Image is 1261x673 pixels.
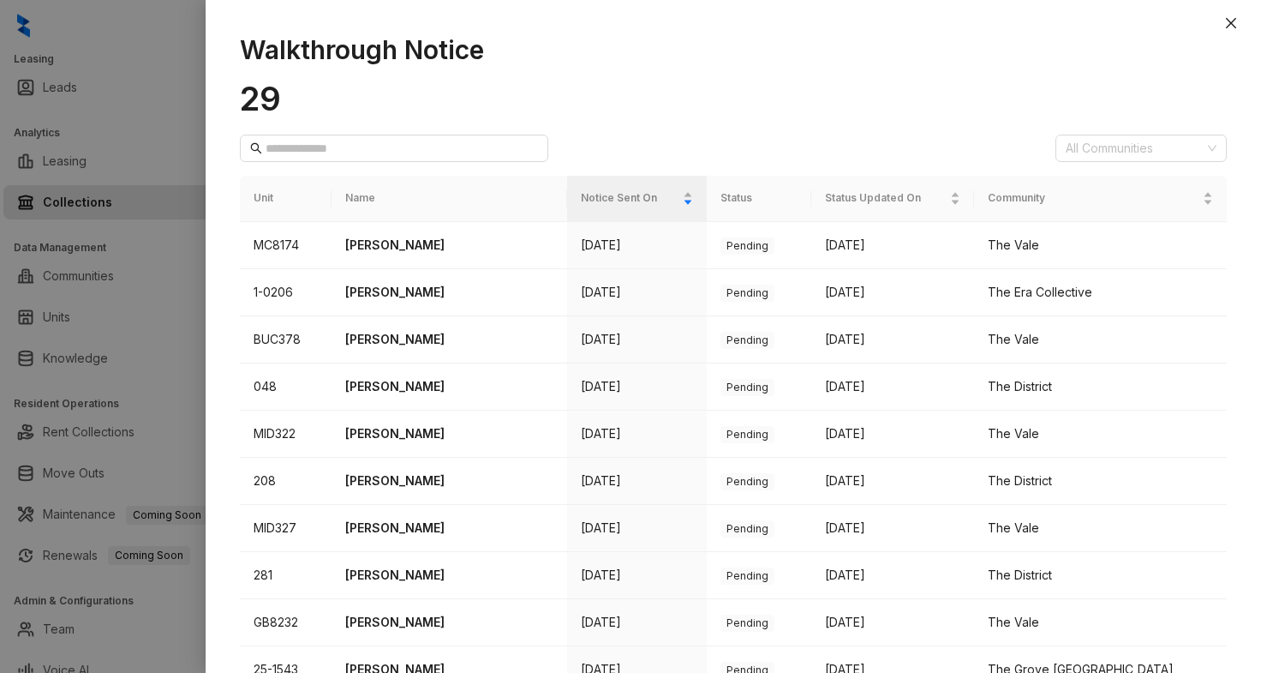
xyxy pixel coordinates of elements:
[567,364,707,411] td: [DATE]
[825,190,947,207] span: Status Updated On
[811,505,974,552] td: [DATE]
[974,176,1227,221] th: Community
[240,222,332,269] td: MC8174
[720,237,774,255] span: Pending
[811,458,974,505] td: [DATE]
[567,222,707,269] td: [DATE]
[720,568,774,585] span: Pending
[720,615,774,632] span: Pending
[345,519,553,538] p: [PERSON_NAME]
[240,316,332,364] td: BUC378
[811,599,974,646] td: [DATE]
[988,236,1213,255] div: The Vale
[811,552,974,599] td: [DATE]
[567,599,707,646] td: [DATE]
[720,332,774,349] span: Pending
[988,519,1213,538] div: The Vale
[240,552,332,599] td: 281
[988,330,1213,349] div: The Vale
[345,283,553,302] p: [PERSON_NAME]
[707,176,811,221] th: Status
[988,472,1213,490] div: The District
[720,379,774,396] span: Pending
[345,613,553,632] p: [PERSON_NAME]
[345,330,553,349] p: [PERSON_NAME]
[240,34,1227,65] h1: Walkthrough Notice
[811,364,974,411] td: [DATE]
[1224,16,1238,30] span: close
[567,505,707,552] td: [DATE]
[240,176,332,221] th: Unit
[567,552,707,599] td: [DATE]
[988,377,1213,396] div: The District
[581,190,679,207] span: Notice Sent On
[811,176,974,221] th: Status Updated On
[720,285,774,302] span: Pending
[988,190,1199,207] span: Community
[720,473,774,490] span: Pending
[240,505,332,552] td: MID327
[345,566,553,585] p: [PERSON_NAME]
[988,424,1213,443] div: The Vale
[345,424,553,443] p: [PERSON_NAME]
[567,458,707,505] td: [DATE]
[240,458,332,505] td: 208
[240,411,332,458] td: MID322
[1221,13,1241,33] button: Close
[567,411,707,458] td: [DATE]
[988,566,1213,585] div: The District
[345,236,553,255] p: [PERSON_NAME]
[240,364,332,411] td: 048
[567,316,707,364] td: [DATE]
[811,222,974,269] td: [DATE]
[720,426,774,443] span: Pending
[988,283,1213,302] div: The Era Collective
[811,316,974,364] td: [DATE]
[240,599,332,646] td: GB8232
[811,411,974,458] td: [DATE]
[240,79,1227,118] h1: 29
[567,269,707,316] td: [DATE]
[345,472,553,490] p: [PERSON_NAME]
[345,377,553,396] p: [PERSON_NAME]
[332,176,567,221] th: Name
[240,269,332,316] td: 1-0206
[988,613,1213,632] div: The Vale
[811,269,974,316] td: [DATE]
[720,520,774,538] span: Pending
[250,142,262,154] span: search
